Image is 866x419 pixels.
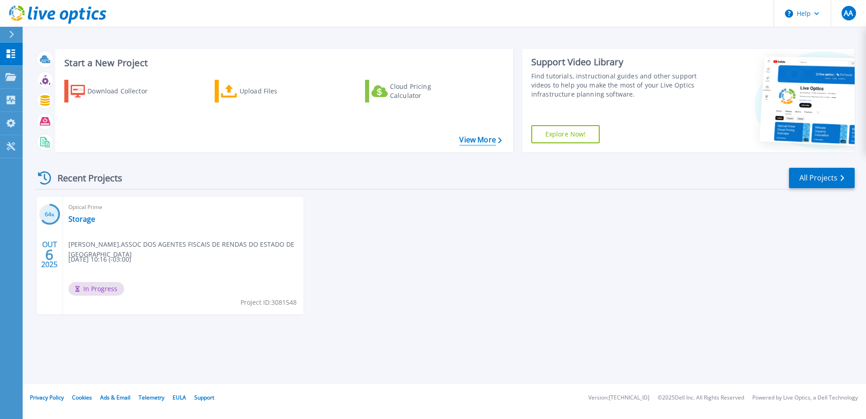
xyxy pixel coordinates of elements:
span: [PERSON_NAME] , ASSOC DOS AGENTES FISCAIS DE RENDAS DO ESTADO DE [GEOGRAPHIC_DATA] [68,239,303,259]
div: Support Video Library [531,56,701,68]
a: Upload Files [215,80,316,102]
a: Ads & Email [100,394,130,401]
div: Recent Projects [35,167,135,189]
a: Download Collector [64,80,165,102]
a: Explore Now! [531,125,600,143]
a: Cloud Pricing Calculator [365,80,466,102]
span: 6 [45,251,53,258]
a: Support [194,394,214,401]
span: Optical Prime [68,202,298,212]
a: Storage [68,214,95,224]
span: AA [844,10,853,17]
a: View More [459,136,501,144]
span: % [51,212,54,217]
div: Find tutorials, instructional guides and other support videos to help you make the most of your L... [531,72,701,99]
div: Cloud Pricing Calculator [390,82,462,100]
span: [DATE] 10:16 (-03:00) [68,254,131,264]
a: EULA [173,394,186,401]
span: In Progress [68,282,124,296]
li: Powered by Live Optics, a Dell Technology [752,395,858,401]
h3: 64 [39,209,60,220]
div: OUT 2025 [41,238,58,271]
h3: Start a New Project [64,58,501,68]
span: Project ID: 3081548 [241,297,297,307]
li: Version: [TECHNICAL_ID] [588,395,649,401]
li: © 2025 Dell Inc. All Rights Reserved [658,395,744,401]
a: Cookies [72,394,92,401]
a: Privacy Policy [30,394,64,401]
div: Upload Files [240,82,312,100]
a: All Projects [789,168,855,188]
a: Telemetry [139,394,164,401]
div: Download Collector [87,82,160,100]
